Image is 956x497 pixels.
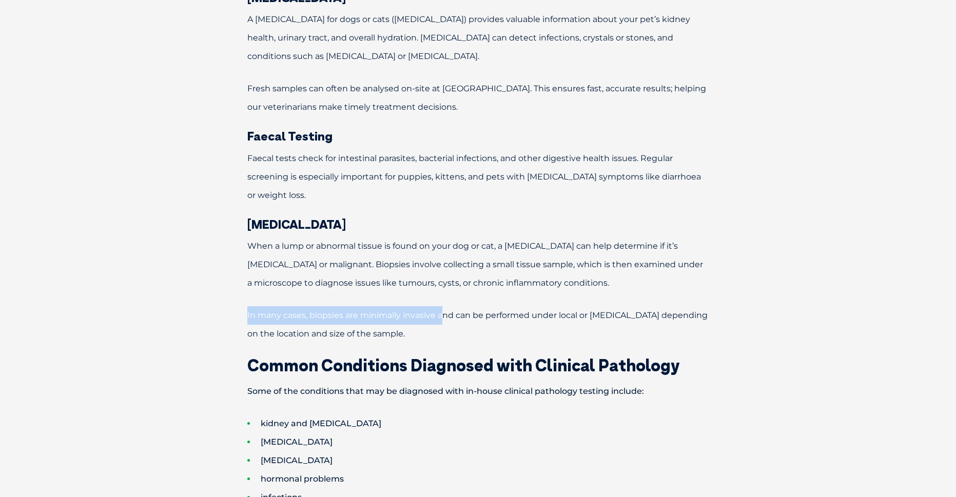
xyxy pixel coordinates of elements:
h2: Common Conditions Diagnosed with Clinical Pathology [211,357,745,373]
span: Faecal Testing [247,128,333,144]
li: hormonal problems [247,470,745,488]
span: In many cases, biopsies are minimally invasive and can be performed under local or [MEDICAL_DATA]... [247,310,708,339]
li: [MEDICAL_DATA] [247,451,745,470]
span: Fresh samples can often be analysed on-site at [GEOGRAPHIC_DATA]. This ensures fast, accurate res... [247,84,706,112]
li: [MEDICAL_DATA] [247,433,745,451]
span: Faecal tests check for intestinal parasites, bacterial infections, and other digestive health iss... [247,153,701,200]
span: When a lump or abnormal tissue is found on your dog or cat, a [MEDICAL_DATA] can help determine i... [247,241,703,288]
li: kidney and [MEDICAL_DATA] [247,414,745,433]
span: [MEDICAL_DATA] [247,216,346,232]
p: Some of the conditions that may be diagnosed with in-house clinical pathology testing include: [211,382,745,401]
span: A [MEDICAL_DATA] for dogs or cats ([MEDICAL_DATA]) provides valuable information about your pet’s... [247,14,690,61]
